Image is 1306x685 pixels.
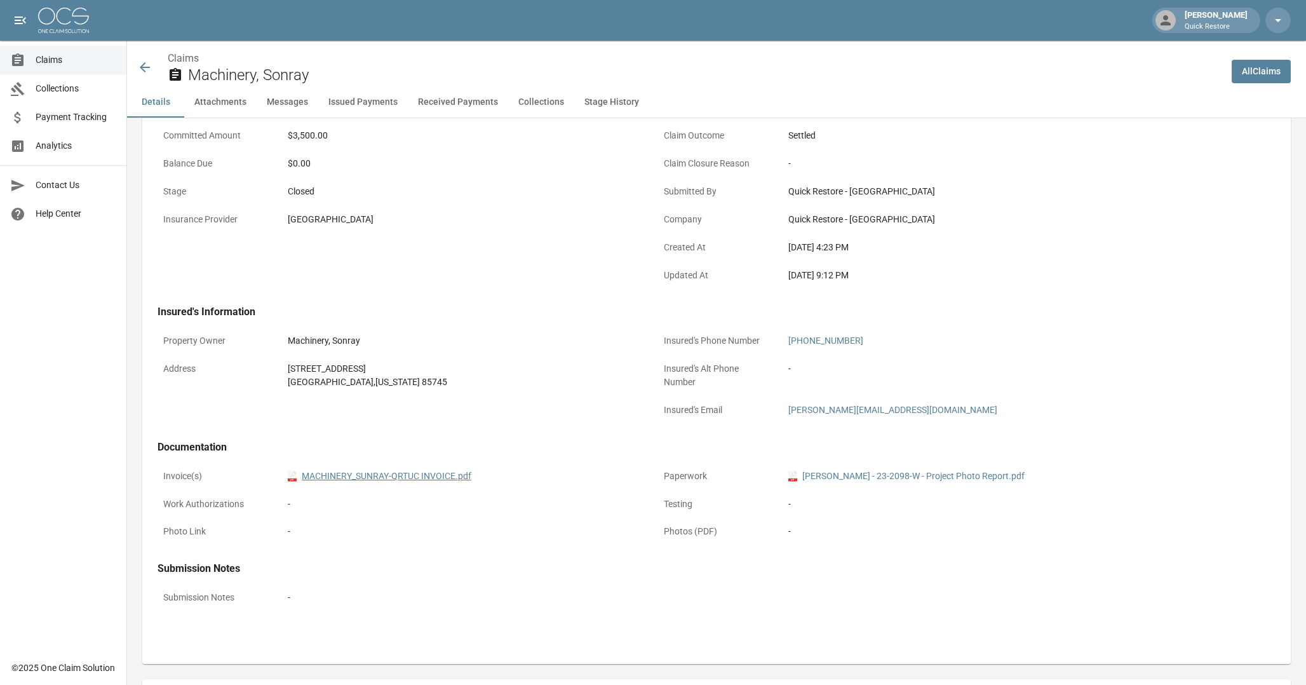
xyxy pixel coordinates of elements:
[288,334,637,348] div: Machinery, Sonray
[158,356,272,381] p: Address
[658,329,772,353] p: Insured's Phone Number
[288,470,471,483] a: pdfMACHINERY_SUNRAY-QRTUC INVOICE.pdf
[36,111,116,124] span: Payment Tracking
[36,82,116,95] span: Collections
[158,519,272,544] p: Photo Link
[788,241,1138,254] div: [DATE] 4:23 PM
[11,661,115,674] div: © 2025 One Claim Solution
[188,66,1222,85] h2: Machinery, Sonray
[38,8,89,33] img: ocs-logo-white-transparent.png
[658,235,772,260] p: Created At
[658,179,772,204] p: Submitted By
[788,185,1138,198] div: Quick Restore - [GEOGRAPHIC_DATA]
[158,441,1143,454] h4: Documentation
[318,87,408,118] button: Issued Payments
[658,263,772,288] p: Updated At
[788,269,1138,282] div: [DATE] 9:12 PM
[158,562,1143,575] h4: Submission Notes
[36,179,116,192] span: Contact Us
[158,151,272,176] p: Balance Due
[788,470,1025,483] a: pdf[PERSON_NAME] - 23-2098-W - Project Photo Report.pdf
[1232,60,1291,83] a: AllClaims
[658,492,772,517] p: Testing
[408,87,508,118] button: Received Payments
[658,464,772,489] p: Paperwork
[788,405,997,415] a: [PERSON_NAME][EMAIL_ADDRESS][DOMAIN_NAME]
[288,591,1138,604] div: -
[788,498,1138,511] div: -
[658,356,772,395] p: Insured's Alt Phone Number
[788,213,1138,226] div: Quick Restore - [GEOGRAPHIC_DATA]
[184,87,257,118] button: Attachments
[658,151,772,176] p: Claim Closure Reason
[158,464,272,489] p: Invoice(s)
[288,362,637,376] div: [STREET_ADDRESS]
[158,179,272,204] p: Stage
[127,87,1306,118] div: anchor tabs
[127,87,184,118] button: Details
[288,498,637,511] div: -
[788,336,863,346] a: [PHONE_NUMBER]
[168,52,199,64] a: Claims
[788,525,1138,538] div: -
[658,519,772,544] p: Photos (PDF)
[574,87,649,118] button: Stage History
[8,8,33,33] button: open drawer
[788,157,1138,170] div: -
[158,207,272,232] p: Insurance Provider
[1180,9,1253,32] div: [PERSON_NAME]
[508,87,574,118] button: Collections
[158,585,272,610] p: Submission Notes
[288,129,637,142] div: $3,500.00
[288,525,637,538] div: -
[168,51,1222,66] nav: breadcrumb
[788,362,1138,376] div: -
[288,376,637,389] div: [GEOGRAPHIC_DATA] , [US_STATE] 85745
[158,492,272,517] p: Work Authorizations
[36,207,116,220] span: Help Center
[1185,22,1248,32] p: Quick Restore
[36,139,116,153] span: Analytics
[658,123,772,148] p: Claim Outcome
[658,398,772,423] p: Insured's Email
[658,207,772,232] p: Company
[158,306,1143,318] h4: Insured's Information
[288,185,637,198] div: Closed
[158,329,272,353] p: Property Owner
[788,129,1138,142] div: Settled
[288,157,637,170] div: $0.00
[288,213,637,226] div: [GEOGRAPHIC_DATA]
[158,123,272,148] p: Committed Amount
[36,53,116,67] span: Claims
[257,87,318,118] button: Messages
